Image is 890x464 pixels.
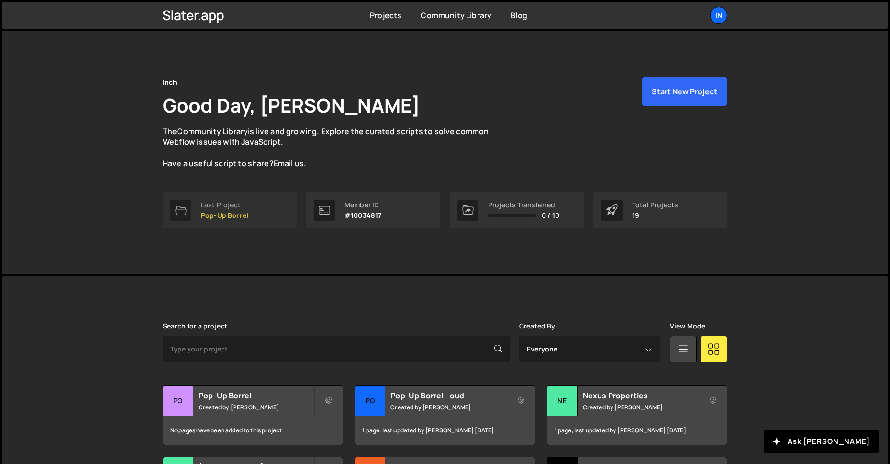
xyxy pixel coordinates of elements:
div: Po [163,386,193,416]
label: Search for a project [163,322,227,330]
h2: Nexus Properties [583,390,698,401]
h2: Pop-Up Borrel - oud [390,390,506,401]
a: Blog [511,10,527,21]
div: Projects Transferred [488,201,559,209]
small: Created by [PERSON_NAME] [199,403,314,411]
div: Total Projects [632,201,678,209]
p: #10034817 [345,212,381,219]
a: Community Library [421,10,491,21]
div: 1 page, last updated by [PERSON_NAME] [DATE] [547,416,727,445]
h1: Good Day, [PERSON_NAME] [163,92,420,118]
div: 1 page, last updated by [PERSON_NAME] [DATE] [355,416,534,445]
div: Inch [163,77,178,88]
a: Community Library [177,126,248,136]
span: 0 / 10 [542,212,559,219]
div: Member ID [345,201,381,209]
h2: Pop-Up Borrel [199,390,314,401]
button: Start New Project [642,77,727,106]
div: Ne [547,386,578,416]
label: View Mode [670,322,705,330]
a: Ne Nexus Properties Created by [PERSON_NAME] 1 page, last updated by [PERSON_NAME] [DATE] [547,385,727,445]
div: Po [355,386,385,416]
button: Ask [PERSON_NAME] [764,430,879,453]
a: Po Pop-Up Borrel - oud Created by [PERSON_NAME] 1 page, last updated by [PERSON_NAME] [DATE] [355,385,535,445]
a: Last Project Pop-Up Borrel [163,192,297,228]
a: Email us [274,158,304,169]
p: The is live and growing. Explore the curated scripts to solve common Webflow issues with JavaScri... [163,126,507,169]
a: In [710,7,727,24]
label: Created By [519,322,556,330]
small: Created by [PERSON_NAME] [583,403,698,411]
p: 19 [632,212,678,219]
input: Type your project... [163,336,510,362]
a: Po Pop-Up Borrel Created by [PERSON_NAME] No pages have been added to this project [163,385,343,445]
div: No pages have been added to this project [163,416,343,445]
p: Pop-Up Borrel [201,212,248,219]
small: Created by [PERSON_NAME] [390,403,506,411]
a: Projects [370,10,401,21]
div: Last Project [201,201,248,209]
